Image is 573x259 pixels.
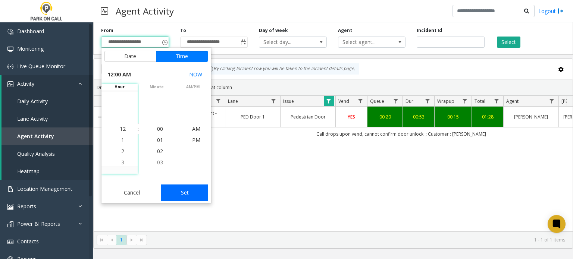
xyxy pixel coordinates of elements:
img: 'icon' [7,221,13,227]
span: hour [101,84,138,90]
label: From [101,27,113,34]
a: 01:28 [476,113,499,120]
span: Location Management [17,185,72,192]
span: Total [475,98,485,104]
a: Activity [1,75,93,92]
a: 00:53 [407,113,430,120]
span: AM [192,125,200,132]
span: Contacts [17,238,39,245]
img: 'icon' [7,204,13,210]
button: Select [497,37,520,48]
label: Day of week [259,27,288,34]
span: Toggle popup [160,37,169,47]
label: Agent [338,27,352,34]
span: 1 [121,136,124,143]
span: YES [348,114,355,120]
span: Select day... [259,37,313,47]
span: Issue [283,98,294,104]
span: Select agent... [338,37,392,47]
div: : [138,125,139,133]
span: 00 [157,125,163,132]
span: 3 [121,159,124,166]
span: Wrapup [437,98,454,104]
button: Date tab [104,51,156,62]
img: 'icon' [7,81,13,87]
a: Pedestrian Door [285,113,331,120]
span: 02 [157,148,163,155]
span: Lane Activity [17,115,48,122]
span: minute [139,84,175,90]
a: YES [340,113,363,120]
span: Vend [338,98,349,104]
a: Agent Activity [1,127,93,145]
a: Location Filter Menu [213,96,223,106]
a: PED Door 1 [230,113,276,120]
div: By clicking Incident row you will be taken to the incident details page. [204,63,359,75]
img: pageIcon [101,2,108,20]
h3: Agent Activity [112,2,178,20]
span: Toggle popup [239,37,247,47]
span: Page 1 [116,235,126,245]
a: Logout [538,7,564,15]
span: Quality Analysis [17,150,55,157]
span: Monitoring [17,45,44,52]
span: 2 [121,148,124,155]
a: Heatmap [1,162,93,180]
a: Queue Filter Menu [391,96,401,106]
span: AM/PM [175,84,211,90]
span: 12 [120,125,126,132]
button: Time tab [156,51,208,62]
span: Queue [370,98,384,104]
span: Agent Activity [17,133,54,140]
img: 'icon' [7,186,13,192]
a: Agent Filter Menu [547,96,557,106]
span: Power BI Reports [17,220,60,227]
span: Agent [506,98,519,104]
a: Issue Filter Menu [324,96,334,106]
span: 01 [157,136,163,143]
a: [PERSON_NAME] [508,113,554,120]
img: logout [558,7,564,15]
a: Dur Filter Menu [423,96,433,106]
img: 'icon' [7,29,13,35]
kendo-pager-info: 1 - 1 of 1 items [151,237,565,243]
label: Incident Id [417,27,442,34]
span: PM [192,136,200,143]
a: Lane Filter Menu [269,96,279,106]
span: Live Queue Monitor [17,63,65,70]
a: 00:20 [372,113,398,120]
a: Vend Filter Menu [356,96,366,106]
button: Cancel [104,184,159,201]
div: Drag a column header and drop it here to group by that column [94,81,573,94]
span: 12:00 AM [107,69,131,80]
img: 'icon' [7,239,13,245]
span: Heatmap [17,168,40,175]
img: 'icon' [7,46,13,52]
img: 'icon' [7,64,13,70]
label: To [180,27,186,34]
a: Total Filter Menu [492,96,502,106]
button: Set [161,184,208,201]
a: Wrapup Filter Menu [460,96,470,106]
a: Lane Activity [1,110,93,127]
a: 00:15 [439,113,467,120]
span: Dur [406,98,413,104]
span: Dashboard [17,28,44,35]
span: Lane [228,98,238,104]
button: Select now [186,68,205,81]
a: Daily Activity [1,92,93,110]
span: 03 [157,159,163,166]
span: Daily Activity [17,98,48,105]
span: Reports [17,203,36,210]
span: Activity [17,80,34,87]
div: Data table [94,96,573,231]
a: Collapse Details [94,114,106,120]
a: Quality Analysis [1,145,93,162]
